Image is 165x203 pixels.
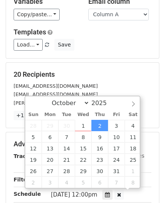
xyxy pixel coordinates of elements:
span: Sun [25,112,42,117]
span: Tue [58,112,75,117]
span: September 29, 2025 [42,120,58,131]
span: Fri [108,112,125,117]
span: November 5, 2025 [75,177,91,188]
span: October 14, 2025 [58,143,75,154]
a: +17 more [14,111,45,120]
span: October 11, 2025 [125,131,141,143]
span: October 24, 2025 [108,154,125,165]
span: Sat [125,112,141,117]
span: October 17, 2025 [108,143,125,154]
span: October 5, 2025 [25,131,42,143]
span: Wed [75,112,91,117]
span: October 6, 2025 [42,131,58,143]
span: October 15, 2025 [75,143,91,154]
span: October 10, 2025 [108,131,125,143]
a: Templates [14,28,46,36]
button: Save [54,39,74,51]
span: October 3, 2025 [108,120,125,131]
span: October 30, 2025 [91,165,108,177]
small: [EMAIL_ADDRESS][DOMAIN_NAME] [14,83,98,89]
span: [DATE] 12:00pm [51,191,97,198]
span: November 3, 2025 [42,177,58,188]
span: Thu [91,112,108,117]
span: October 23, 2025 [91,154,108,165]
span: October 25, 2025 [125,154,141,165]
a: Load... [14,39,43,51]
span: October 19, 2025 [25,154,42,165]
span: November 4, 2025 [58,177,75,188]
span: October 8, 2025 [75,131,91,143]
span: November 1, 2025 [125,165,141,177]
span: October 28, 2025 [58,165,75,177]
span: October 26, 2025 [25,165,42,177]
span: October 31, 2025 [108,165,125,177]
span: October 16, 2025 [91,143,108,154]
span: October 9, 2025 [91,131,108,143]
span: November 6, 2025 [91,177,108,188]
h5: 20 Recipients [14,70,151,79]
span: September 30, 2025 [58,120,75,131]
span: September 28, 2025 [25,120,42,131]
strong: Schedule [14,191,41,197]
span: October 12, 2025 [25,143,42,154]
span: Mon [42,112,58,117]
small: [EMAIL_ADDRESS][DOMAIN_NAME] [14,91,98,97]
span: October 7, 2025 [58,131,75,143]
span: October 21, 2025 [58,154,75,165]
span: October 1, 2025 [75,120,91,131]
span: October 22, 2025 [75,154,91,165]
span: October 20, 2025 [42,154,58,165]
h5: Advanced [14,140,151,148]
span: October 29, 2025 [75,165,91,177]
span: October 27, 2025 [42,165,58,177]
small: [PERSON_NAME][EMAIL_ADDRESS][DOMAIN_NAME] [14,100,138,106]
span: November 8, 2025 [125,177,141,188]
span: October 18, 2025 [125,143,141,154]
span: October 4, 2025 [125,120,141,131]
input: Year [89,99,117,107]
iframe: Chat Widget [127,167,165,203]
span: November 7, 2025 [108,177,125,188]
a: Copy/paste... [14,9,60,20]
span: October 2, 2025 [91,120,108,131]
span: November 2, 2025 [25,177,42,188]
span: October 13, 2025 [42,143,58,154]
strong: Filters [14,177,33,183]
strong: Tracking [14,153,39,159]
